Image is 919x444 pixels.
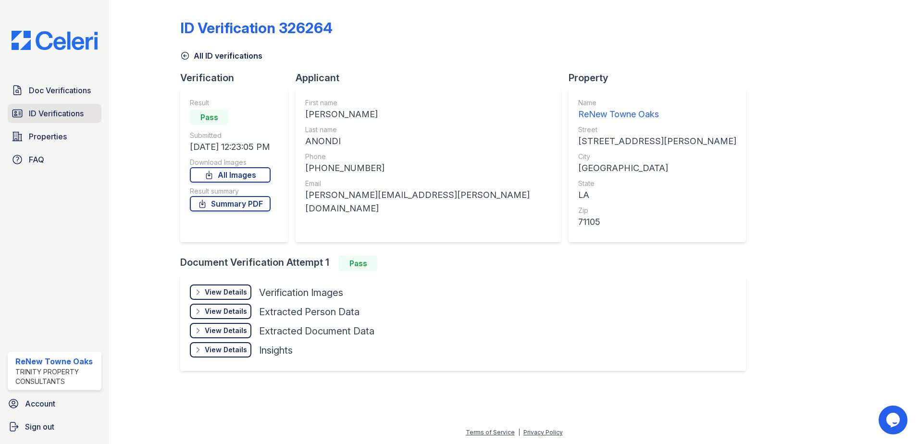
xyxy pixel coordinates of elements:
span: Sign out [25,421,54,432]
a: ID Verifications [8,104,101,123]
div: Result summary [190,186,271,196]
div: | [518,429,520,436]
div: [DATE] 12:23:05 PM [190,140,271,154]
span: ID Verifications [29,108,84,119]
a: Account [4,394,105,413]
span: Properties [29,131,67,142]
div: State [578,179,736,188]
div: Last name [305,125,551,135]
span: Account [25,398,55,409]
div: ReNew Towne Oaks [15,356,98,367]
div: Verification Images [259,286,343,299]
a: Terms of Service [466,429,515,436]
a: Summary PDF [190,196,271,211]
div: Document Verification Attempt 1 [180,256,754,271]
div: ID Verification 326264 [180,19,333,37]
div: Property [569,71,754,85]
div: Verification [180,71,296,85]
div: City [578,152,736,161]
div: View Details [205,345,247,355]
div: Pass [339,256,377,271]
div: First name [305,98,551,108]
div: Phone [305,152,551,161]
div: ANONDI [305,135,551,148]
div: View Details [205,307,247,316]
a: FAQ [8,150,101,169]
div: [PHONE_NUMBER] [305,161,551,175]
a: All Images [190,167,271,183]
div: Result [190,98,271,108]
div: Name [578,98,736,108]
div: Street [578,125,736,135]
div: ReNew Towne Oaks [578,108,736,121]
div: Pass [190,110,228,125]
div: [STREET_ADDRESS][PERSON_NAME] [578,135,736,148]
a: Properties [8,127,101,146]
div: Extracted Document Data [259,324,374,338]
a: All ID verifications [180,50,262,62]
span: Doc Verifications [29,85,91,96]
a: Sign out [4,417,105,436]
a: Name ReNew Towne Oaks [578,98,736,121]
div: Download Images [190,158,271,167]
div: Zip [578,206,736,215]
div: View Details [205,326,247,335]
span: FAQ [29,154,44,165]
div: 71105 [578,215,736,229]
div: Submitted [190,131,271,140]
div: Email [305,179,551,188]
div: LA [578,188,736,202]
iframe: chat widget [879,406,909,434]
div: Extracted Person Data [259,305,360,319]
div: Trinity Property Consultants [15,367,98,386]
div: Insights [259,344,293,357]
div: View Details [205,287,247,297]
img: CE_Logo_Blue-a8612792a0a2168367f1c8372b55b34899dd931a85d93a1a3d3e32e68fde9ad4.png [4,31,105,50]
a: Privacy Policy [523,429,563,436]
div: Applicant [296,71,569,85]
div: [PERSON_NAME] [305,108,551,121]
div: [PERSON_NAME][EMAIL_ADDRESS][PERSON_NAME][DOMAIN_NAME] [305,188,551,215]
div: [GEOGRAPHIC_DATA] [578,161,736,175]
a: Doc Verifications [8,81,101,100]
